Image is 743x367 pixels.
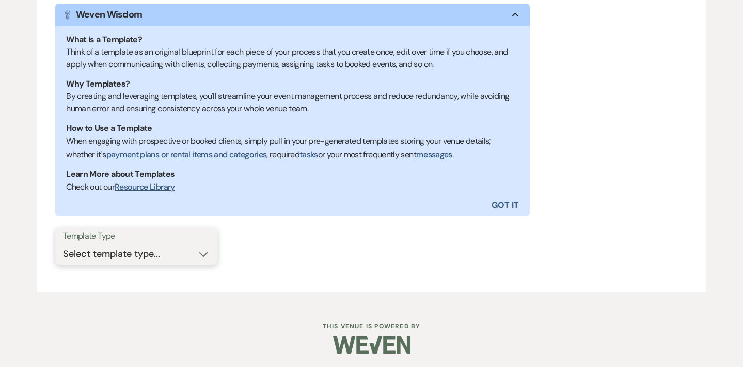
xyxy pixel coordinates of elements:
[299,149,318,160] a: tasks
[66,90,518,115] div: By creating and leveraging templates, you'll streamline your event management process and reduce ...
[106,149,267,160] a: payment plans or rental items and categories
[115,181,175,192] a: Resource Library
[66,46,518,71] div: Think of a template as an original blueprint for each piece of your process that you create once,...
[333,327,410,363] img: Weven Logo
[63,229,210,244] label: Template Type
[66,34,518,46] h1: What is a Template?
[66,78,518,90] h1: Why Templates?
[66,180,518,194] p: Check out our
[55,4,530,26] button: Weven Wisdom
[76,8,142,22] h1: Weven Wisdom
[292,194,529,216] button: Got It
[66,135,518,161] p: When engaging with prospective or booked clients, simply pull in your pre-generated templates sto...
[66,122,518,135] h1: How to Use a Template
[66,168,518,180] h1: Learn More about Templates
[416,149,452,160] a: messages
